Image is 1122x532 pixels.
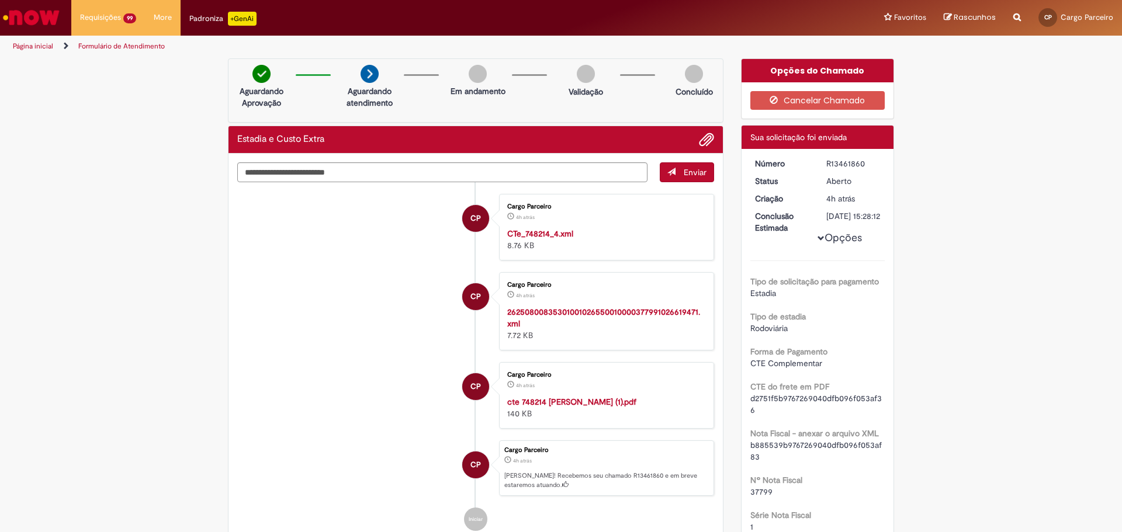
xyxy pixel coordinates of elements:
b: Série Nota Fiscal [750,510,811,520]
time: 29/08/2025 11:22:57 [516,214,535,221]
img: ServiceNow [1,6,61,29]
p: Concluído [676,86,713,98]
div: Opções do Chamado [742,59,894,82]
span: CP [470,451,481,479]
div: 7.72 KB [507,306,702,341]
span: Enviar [684,167,707,178]
span: b885539b9767269040dfb096f053af83 [750,440,882,462]
span: CP [470,373,481,401]
span: Favoritos [894,12,926,23]
dt: Criação [746,193,818,204]
span: CP [1044,13,1052,21]
button: Adicionar anexos [699,132,714,147]
span: 4h atrás [516,214,535,221]
span: CP [470,283,481,311]
span: Requisições [80,12,121,23]
p: Em andamento [451,85,505,97]
img: img-circle-grey.png [469,65,487,83]
p: Aguardando atendimento [341,85,398,109]
span: Sua solicitação foi enviada [750,132,847,142]
button: Enviar [660,162,714,182]
span: 4h atrás [516,382,535,389]
div: Cargo Parceiro [462,373,489,400]
b: Nota Fiscal - anexar o arquivo XML [750,428,879,439]
textarea: Digite sua mensagem aqui... [237,162,647,182]
p: [PERSON_NAME]! Recebemos seu chamado R13461860 e em breve estaremos atuando. [504,471,708,489]
a: cte 748214 [PERSON_NAME] (1).pdf [507,397,636,407]
a: Página inicial [13,41,53,51]
button: Cancelar Chamado [750,91,885,110]
span: 4h atrás [516,292,535,299]
div: Aberto [826,175,881,187]
div: 8.76 KB [507,228,702,251]
span: More [154,12,172,23]
span: Rodoviária [750,323,788,333]
span: CP [470,204,481,232]
img: img-circle-grey.png [577,65,595,83]
img: check-circle-green.png [252,65,271,83]
time: 29/08/2025 11:22:51 [516,292,535,299]
time: 29/08/2025 11:22:41 [516,382,535,389]
b: Tipo de solicitação para pagamento [750,276,879,287]
div: 140 KB [507,396,702,419]
div: Padroniza [189,12,257,26]
span: Cargo Parceiro [1061,12,1113,22]
dt: Número [746,158,818,169]
div: Cargo Parceiro [507,371,702,378]
div: [DATE] 15:28:12 [826,210,881,222]
img: img-circle-grey.png [685,65,703,83]
span: CTE Complementar [750,358,822,368]
ul: Trilhas de página [9,36,739,57]
span: 99 [123,13,136,23]
span: 1 [750,521,753,532]
p: Validação [569,86,603,98]
span: 37799 [750,486,773,497]
span: 4h atrás [826,193,855,204]
p: +GenAi [228,12,257,26]
div: 29/08/2025 11:28:08 [826,193,881,204]
div: Cargo Parceiro [462,205,489,232]
span: d2751f5b9767269040dfb096f053af36 [750,393,882,415]
b: CTE do frete em PDF [750,381,829,392]
dt: Status [746,175,818,187]
a: CTe_748214_4.xml [507,228,573,239]
div: Cargo Parceiro [462,283,489,310]
div: Cargo Parceiro [462,451,489,478]
div: Cargo Parceiro [507,281,702,288]
p: Aguardando Aprovação [233,85,290,109]
div: Cargo Parceiro [504,447,708,454]
div: Cargo Parceiro [507,203,702,210]
span: Estadia [750,288,776,298]
a: 26250800835301001026550010000377991026619471.xml [507,307,700,329]
span: 4h atrás [513,457,532,464]
div: R13461860 [826,158,881,169]
dt: Conclusão Estimada [746,210,818,234]
img: arrow-next.png [361,65,379,83]
a: Rascunhos [944,12,996,23]
b: Forma de Pagamento [750,346,827,357]
span: Rascunhos [954,12,996,23]
li: Cargo Parceiro [237,440,714,496]
time: 29/08/2025 11:28:08 [826,193,855,204]
b: Tipo de estadia [750,311,806,322]
time: 29/08/2025 11:28:08 [513,457,532,464]
h2: Estadia e Custo Extra Histórico de tíquete [237,134,324,145]
a: Formulário de Atendimento [78,41,165,51]
b: Nº Nota Fiscal [750,475,802,485]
